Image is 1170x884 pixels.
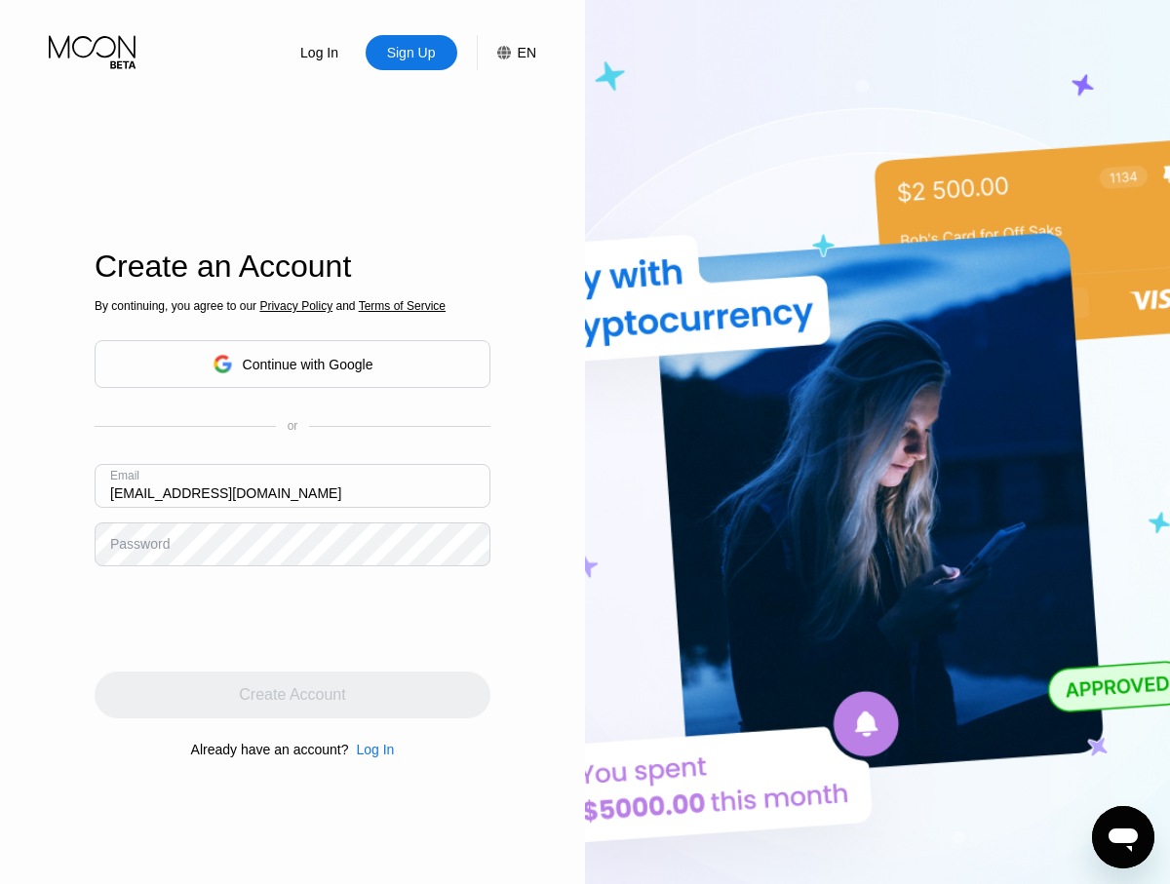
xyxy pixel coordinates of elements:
span: Privacy Policy [259,299,332,313]
div: Create an Account [95,249,490,285]
div: Continue with Google [95,340,490,388]
div: Log In [348,742,394,757]
div: Log In [274,35,366,70]
span: and [332,299,359,313]
div: Log In [356,742,394,757]
div: Sign Up [385,43,438,62]
div: Password [110,536,170,552]
iframe: reCAPTCHA [95,581,391,657]
iframe: Button to launch messaging window [1092,806,1154,868]
div: or [288,419,298,433]
div: Log In [298,43,340,62]
span: Terms of Service [359,299,446,313]
div: Email [110,469,139,482]
div: Sign Up [366,35,457,70]
div: Continue with Google [243,357,373,372]
div: EN [518,45,536,60]
div: EN [477,35,536,70]
div: Already have an account? [191,742,349,757]
div: By continuing, you agree to our [95,299,490,313]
